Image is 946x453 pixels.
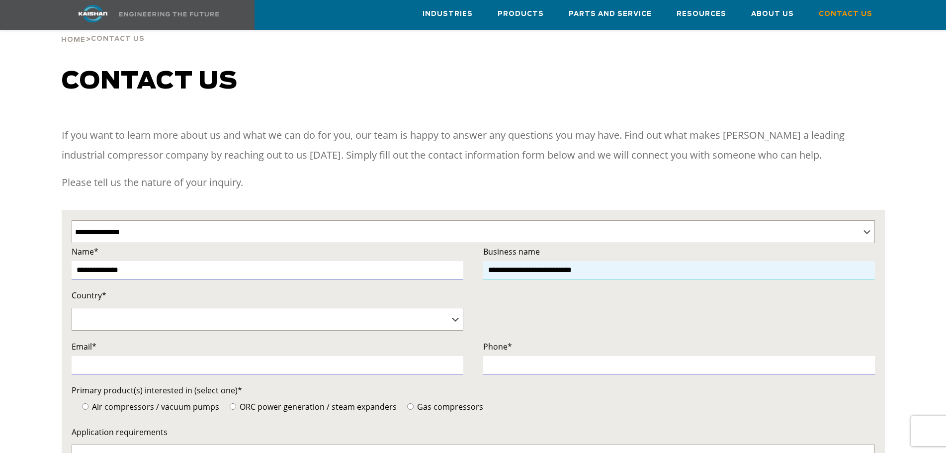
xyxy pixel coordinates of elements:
input: ORC power generation / steam expanders [230,403,236,410]
label: Email* [72,340,463,354]
label: Application requirements [72,425,875,439]
a: Contact Us [819,0,872,27]
img: kaishan logo [56,5,130,22]
span: Parts and Service [569,8,652,20]
a: Products [498,0,544,27]
span: Industries [423,8,473,20]
a: Industries [423,0,473,27]
label: Country* [72,288,463,302]
span: Contact Us [819,8,872,20]
span: Products [498,8,544,20]
span: Gas compressors [415,401,483,412]
span: Contact Us [91,36,145,42]
span: About Us [751,8,794,20]
span: Air compressors / vacuum pumps [90,401,219,412]
label: Name* [72,245,463,259]
label: Business name [483,245,875,259]
span: Contact us [62,70,238,93]
a: Parts and Service [569,0,652,27]
a: Home [61,35,86,44]
input: Gas compressors [407,403,414,410]
label: Phone* [483,340,875,354]
span: ORC power generation / steam expanders [238,401,397,412]
p: If you want to learn more about us and what we can do for you, our team is happy to answer any qu... [62,125,885,165]
img: Engineering the future [119,12,219,16]
span: Resources [677,8,726,20]
span: Home [61,37,86,43]
p: Please tell us the nature of your inquiry. [62,173,885,192]
a: Resources [677,0,726,27]
input: Air compressors / vacuum pumps [82,403,88,410]
a: About Us [751,0,794,27]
